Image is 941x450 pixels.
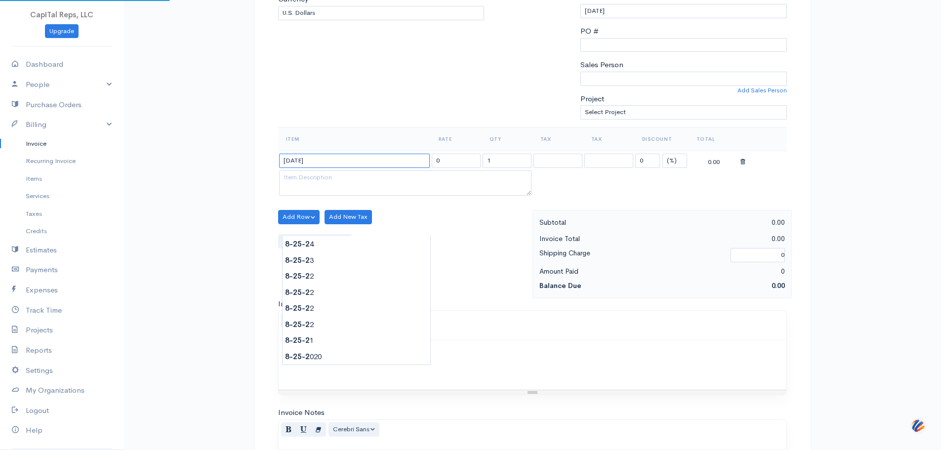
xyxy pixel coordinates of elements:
[580,4,787,18] input: dd-mm-yyyy
[534,233,662,245] div: Invoice Total
[283,332,430,349] div: 1
[283,300,430,317] div: 2
[662,233,790,245] div: 0.00
[285,239,310,248] strong: 8-25-2
[662,265,790,278] div: 0
[583,127,634,151] th: Tax
[296,422,311,437] button: Underline (CTRL+U)
[737,86,787,95] a: Add Sales Person
[283,252,430,269] div: 3
[283,285,430,301] div: 2
[662,216,790,229] div: 0.00
[690,155,738,167] div: 0.00
[580,59,623,71] label: Sales Person
[30,10,93,19] span: CapITal Reps, LLC
[283,317,430,333] div: 2
[634,127,689,151] th: Discount
[278,407,325,418] label: Invoice Notes
[532,127,583,151] th: Tax
[285,335,310,345] strong: 8-25-2
[580,26,599,37] label: PO #
[311,422,326,437] button: Remove Font Style (CTRL+\)
[333,425,369,433] span: Cerebri Sans
[278,234,352,248] label: Attach PDf or Image
[772,281,785,290] span: 0.00
[281,422,296,437] button: Bold (CTRL+B)
[580,93,604,105] label: Project
[534,265,662,278] div: Amount Paid
[325,210,372,224] button: Add New Tax
[539,281,581,290] strong: Balance Due
[278,210,320,224] button: Add Row
[482,127,532,151] th: Qty
[285,352,310,361] strong: 8-25-2
[285,320,310,329] strong: 8-25-2
[285,255,310,265] strong: 8-25-2
[278,298,324,310] label: Invoice Terms
[285,303,310,313] strong: 8-25-2
[431,127,482,151] th: Rate
[279,154,430,168] input: Item Name
[689,127,739,151] th: Total
[534,247,726,263] div: Shipping Charge
[328,422,380,437] button: Font Family
[279,390,786,395] div: Resize
[910,417,927,435] img: svg+xml;base64,PHN2ZyB3aWR0aD0iNDQiIGhlaWdodD0iNDQiIHZpZXdCb3g9IjAgMCA0NCA0NCIgZmlsbD0ibm9uZSIgeG...
[283,349,430,365] div: 020
[534,216,662,229] div: Subtotal
[283,268,430,285] div: 2
[45,24,79,39] a: Upgrade
[285,287,310,297] strong: 8-25-2
[285,271,310,281] strong: 8-25-2
[283,236,430,252] div: 4
[281,313,296,327] button: Bold (CTRL+B)
[278,127,431,151] th: Item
